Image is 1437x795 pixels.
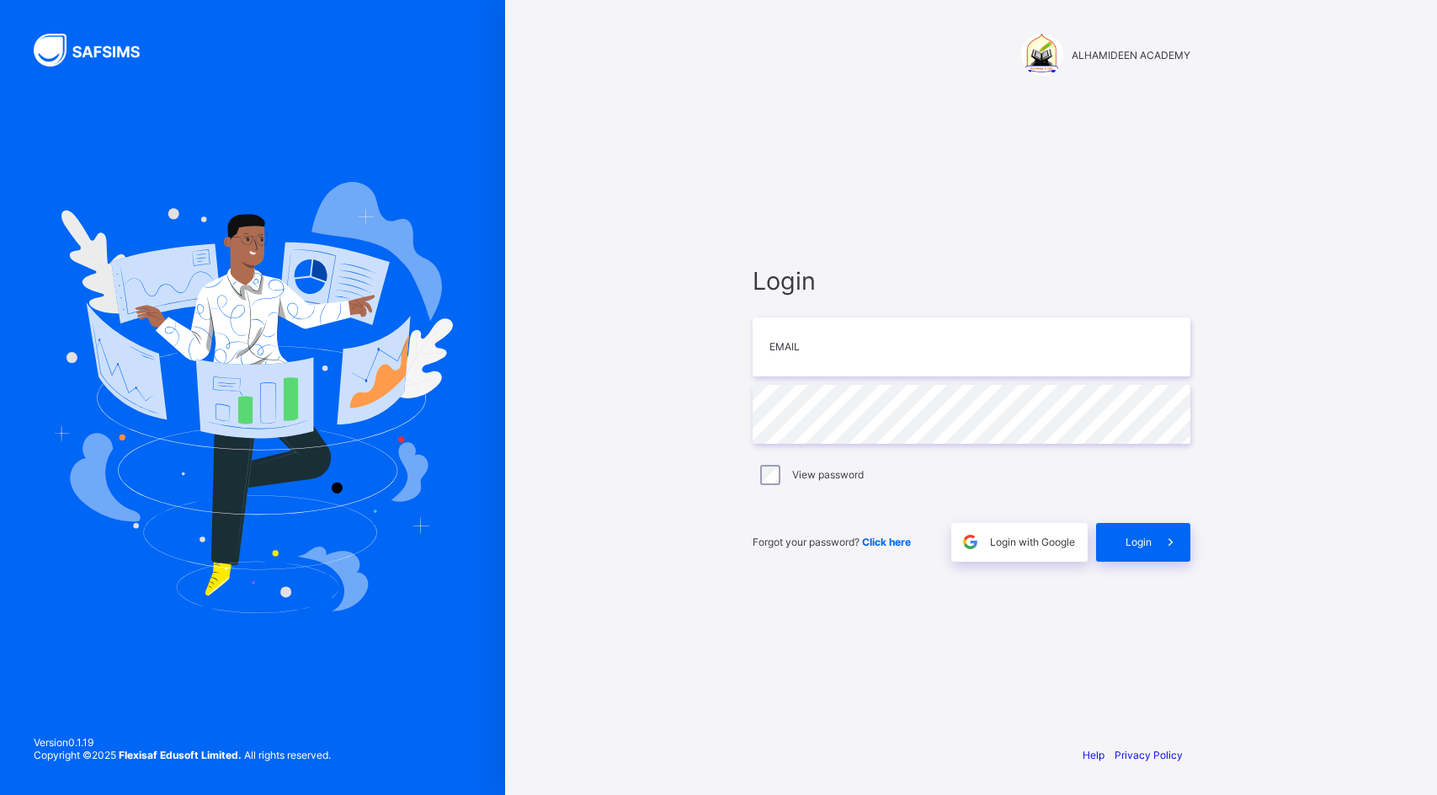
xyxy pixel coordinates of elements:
img: Hero Image [52,182,453,613]
strong: Flexisaf Edusoft Limited. [119,749,242,761]
span: Copyright © 2025 All rights reserved. [34,749,331,761]
a: Click here [862,536,911,548]
span: Login [1126,536,1152,548]
img: google.396cfc9801f0270233282035f929180a.svg [961,532,980,552]
span: ALHAMIDEEN ACADEMY [1072,49,1190,61]
span: Login with Google [990,536,1075,548]
img: SAFSIMS Logo [34,34,160,67]
span: Version 0.1.19 [34,736,331,749]
span: Login [753,266,1190,296]
span: Forgot your password? [753,536,911,548]
a: Privacy Policy [1115,749,1183,761]
a: Help [1083,749,1104,761]
label: View password [792,468,864,481]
